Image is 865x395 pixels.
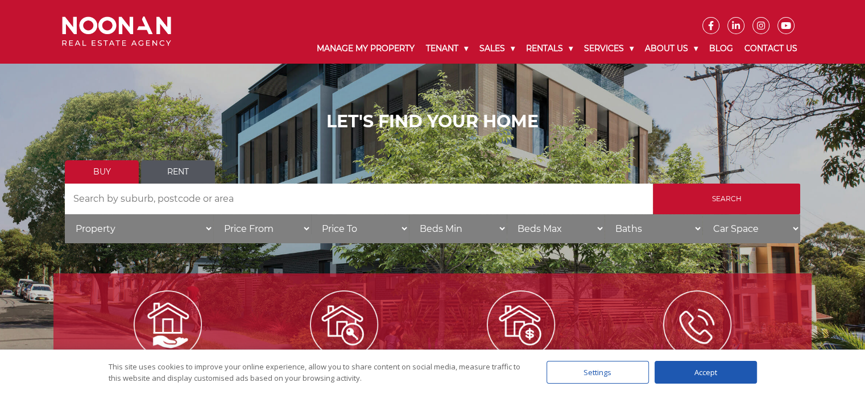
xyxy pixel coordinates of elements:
a: Managemy Property [81,318,255,390]
input: Search by suburb, postcode or area [65,184,653,214]
a: Sellmy Property [434,318,608,390]
a: Rent [141,160,215,184]
a: Services [578,34,639,63]
a: About Us [639,34,703,63]
h1: LET'S FIND YOUR HOME [65,111,800,132]
img: Sell my property [487,290,555,359]
div: Accept [655,361,757,384]
a: Manage My Property [311,34,420,63]
a: Tenant [420,34,474,63]
a: Sales [474,34,520,63]
a: Blog [703,34,739,63]
img: Lease my property [310,290,378,359]
a: Buy [65,160,139,184]
a: Rentals [520,34,578,63]
img: Manage my Property [134,290,202,359]
input: Search [653,184,800,214]
a: Leasemy Property [257,318,431,390]
img: ICONS [663,290,731,359]
div: Settings [547,361,649,384]
img: Noonan Real Estate Agency [62,16,171,47]
a: Contact Us [739,34,803,63]
div: This site uses cookies to improve your online experience, allow you to share content on social me... [109,361,524,384]
a: ContactUs [610,318,784,390]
